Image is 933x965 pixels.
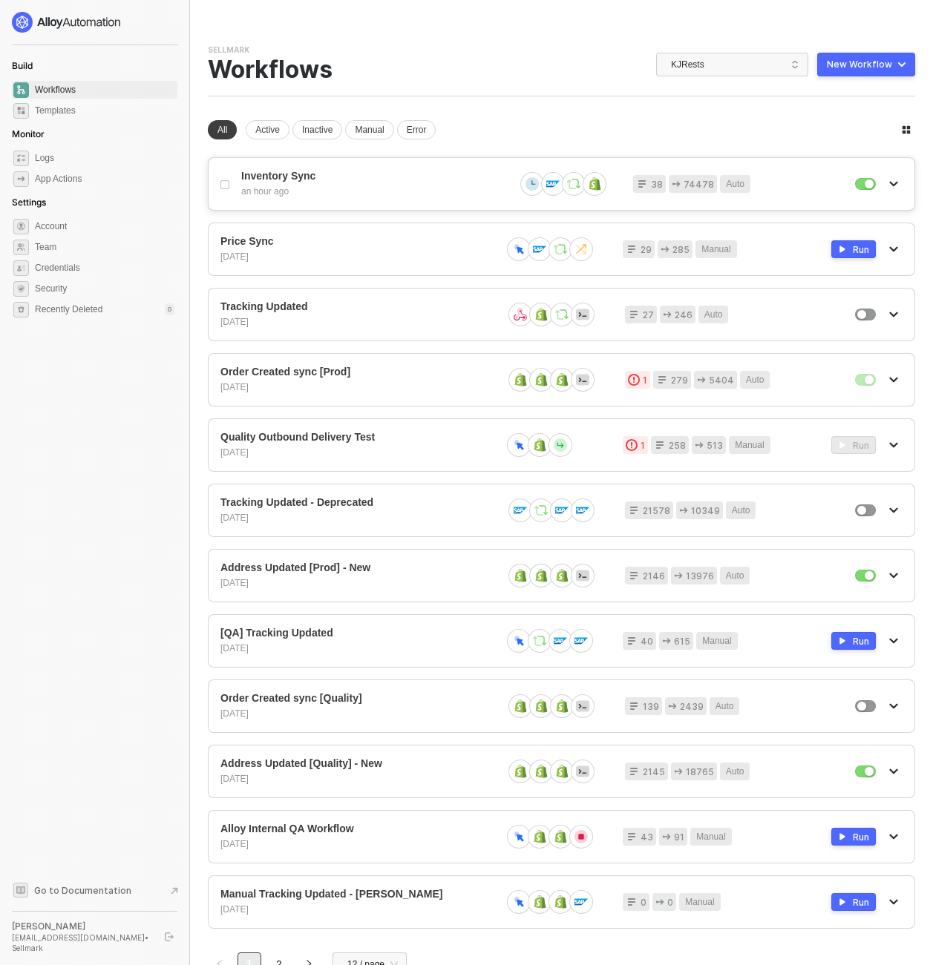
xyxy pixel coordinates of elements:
div: [DATE] [220,381,491,394]
span: 2146 [643,569,665,583]
span: Credentials [35,259,174,277]
div: App Actions [35,173,82,185]
span: 40 [641,634,653,648]
div: [DATE] [220,708,491,720]
span: logout [165,932,174,941]
span: Inventory Sync [241,170,502,182]
div: [DATE] [220,903,489,916]
span: 5404 [709,373,734,387]
span: icon-arrow-down [889,441,898,449]
div: Run [853,635,869,648]
span: Security [35,280,174,297]
img: icon [533,243,546,256]
span: Auto [726,765,744,779]
img: icon [574,830,588,843]
span: Manual [696,830,725,844]
span: Manual [702,634,731,648]
span: icon-arrow-down [889,375,898,384]
span: icon-arrow-down [889,832,898,841]
button: Run [831,240,876,258]
div: [DATE] [220,447,489,459]
span: Auto [716,699,734,714]
div: Manual [345,120,393,139]
img: icon [576,308,589,321]
img: icon [554,895,567,909]
img: icon [555,504,569,517]
span: 285 [672,243,690,257]
span: 27 [643,308,654,322]
img: icon [576,569,589,582]
span: Account [35,217,174,235]
span: 139 [643,699,659,714]
span: icon-arrow-down [889,767,898,776]
div: Error [397,120,436,139]
img: icon [534,699,548,713]
div: Workflows [208,56,333,84]
span: icon-app-actions [662,832,671,841]
div: Sellmark [208,45,249,56]
span: icon-arrow-down [889,245,898,254]
span: Monitor [12,128,45,139]
button: Run [831,893,876,911]
span: 0 [667,895,673,909]
span: 91 [674,830,684,844]
span: Templates [35,102,174,119]
span: Go to Documentation [34,884,131,897]
img: icon [514,308,527,321]
img: icon [512,438,526,451]
img: icon [574,895,588,909]
img: icon [533,895,546,909]
span: 513 [707,438,723,452]
span: KJRests [671,53,799,76]
span: 1 [643,373,647,387]
span: 10349 [691,504,720,518]
div: an hour ago [241,185,502,198]
div: Run [853,831,869,843]
span: Team [35,238,174,256]
img: icon [526,177,539,191]
button: New Workflow [817,53,915,76]
img: icon [512,830,526,843]
span: document-arrow [167,883,182,898]
div: Run [853,896,869,909]
a: Knowledge Base [12,881,178,899]
img: icon [576,765,589,778]
span: Order Created sync [Quality] [220,692,491,705]
div: Run [853,243,869,256]
img: icon [574,634,588,648]
img: icon [574,243,588,256]
span: team [13,240,29,255]
img: icon [514,373,527,386]
span: Manual Tracking Updated - [PERSON_NAME] [220,888,489,900]
img: icon [533,634,546,648]
div: 0 [165,303,174,315]
span: Auto [704,308,723,322]
span: icon-app-actions [663,310,672,319]
span: 74478 [684,177,714,191]
span: Address Updated [Quality] - New [220,757,491,770]
div: [DATE] [220,642,489,655]
span: icon-app-actions [662,636,671,645]
img: icon [512,895,526,908]
img: icon [555,699,569,713]
img: icon [534,308,548,321]
span: Auto [726,569,744,583]
img: icon [554,634,567,648]
div: All [208,120,237,139]
span: icon-app-actions [695,441,704,449]
span: Manual [701,243,730,257]
span: 38 [651,177,663,191]
div: [DATE] [220,773,491,785]
span: icon-app-actions [13,171,29,187]
img: icon [576,699,589,713]
img: logo [12,12,122,33]
img: icon [534,765,548,778]
span: 615 [674,634,690,648]
span: 246 [675,308,693,322]
span: icon-app-actions [674,767,683,776]
span: Auto [732,504,750,518]
button: Run [831,828,876,846]
span: 43 [641,830,653,844]
span: 2439 [680,699,704,714]
span: Tracking Updated [220,300,491,313]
